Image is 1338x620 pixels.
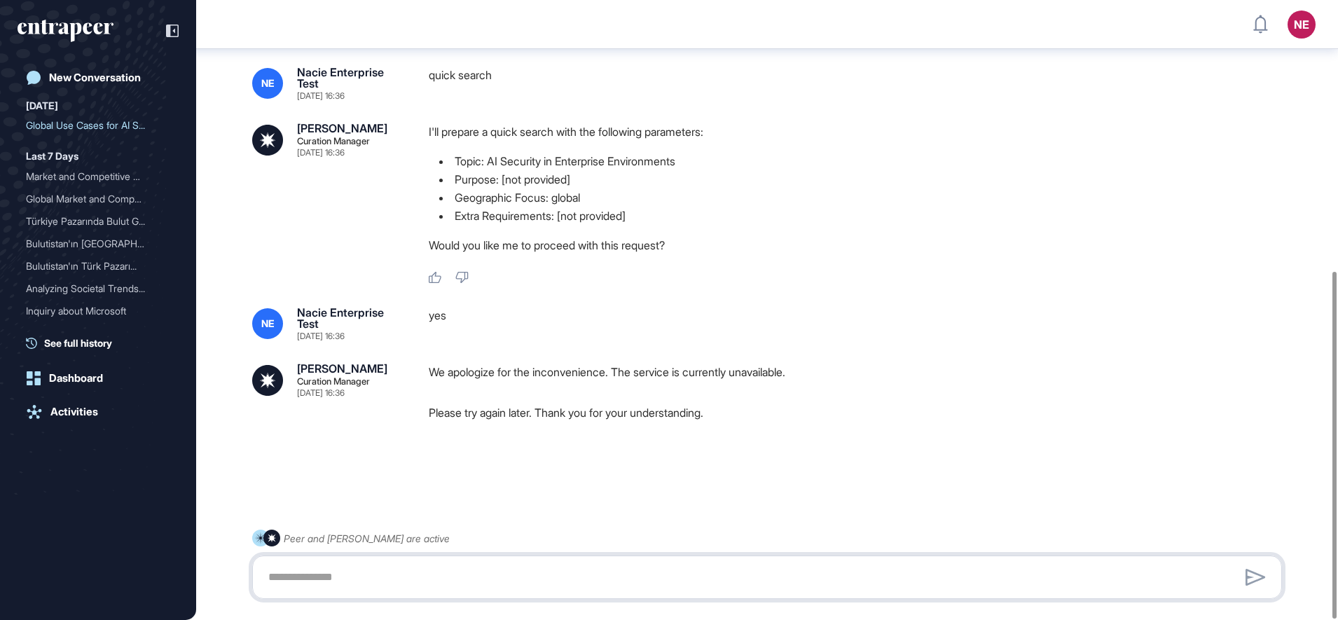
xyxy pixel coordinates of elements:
[50,406,98,418] div: Activities
[297,123,387,134] div: [PERSON_NAME]
[26,233,170,255] div: Bulutistan'ın Türkiye Pazarında Bulut Gelirlerini 6 Ayda Artırma Stratejisi: Rekabet, Pazar Anali...
[26,210,170,233] div: Türkiye Pazarında Bulut Gelir Büyüme Stratejileri: Rekabet, Strateji ve Müşteri Kazanımı
[429,363,1293,381] p: We apologize for the inconvenience. The service is currently unavailable.
[26,148,78,165] div: Last 7 Days
[297,307,406,329] div: Nacie Enterprise Test
[1288,11,1316,39] button: NE
[261,318,275,329] span: NE
[261,78,275,89] span: NE
[26,233,159,255] div: Bulutistan'ın [GEOGRAPHIC_DATA]...
[429,170,1293,188] li: Purpose: [not provided]
[18,398,179,426] a: Activities
[26,255,159,277] div: Bulutistan'ın Türk Pazarı...
[26,277,170,300] div: Analyzing Societal Trends Shaping the Automotive Industry in 2025: Insights for Volkswagen on Sof...
[297,363,387,374] div: [PERSON_NAME]
[26,300,159,322] div: Inquiry about Microsoft
[26,188,159,210] div: Global Market and Competi...
[284,530,450,547] div: Peer and [PERSON_NAME] are active
[26,165,159,188] div: Market and Competitive La...
[49,71,141,84] div: New Conversation
[49,372,103,385] div: Dashboard
[429,207,1293,225] li: Extra Requirements: [not provided]
[297,92,345,100] div: [DATE] 16:36
[297,149,345,157] div: [DATE] 16:36
[429,123,1293,141] p: I'll prepare a quick search with the following parameters:
[26,188,170,210] div: Global Market and Competitive Landscape Analysis for Architecht’s Airapi, Appwys, and Powerfactor...
[297,332,345,340] div: [DATE] 16:36
[26,300,170,322] div: Inquiry about Microsoft
[429,188,1293,207] li: Geographic Focus: global
[429,404,1293,422] p: Please try again later. Thank you for your understanding.
[429,307,1293,340] div: yes
[297,389,345,397] div: [DATE] 16:36
[18,364,179,392] a: Dashboard
[18,64,179,92] a: New Conversation
[297,377,370,386] div: Curation Manager
[26,97,58,114] div: [DATE]
[26,277,159,300] div: Analyzing Societal Trends...
[26,210,159,233] div: Türkiye Pazarında Bulut G...
[429,236,1293,254] p: Would you like me to proceed with this request?
[26,336,179,350] a: See full history
[297,67,406,89] div: Nacie Enterprise Test
[44,336,112,350] span: See full history
[26,114,170,137] div: Global Use Cases for AI Security in Enterprise Environments
[297,137,370,146] div: Curation Manager
[429,152,1293,170] li: Topic: AI Security in Enterprise Environments
[26,165,170,188] div: Market and Competitive Landscape Analysis for Architecht’s Airapi, Appwys, and Powerfactor Produc...
[26,114,159,137] div: Global Use Cases for AI S...
[18,20,113,42] div: entrapeer-logo
[429,67,1293,100] div: quick search
[26,255,170,277] div: Bulutistan'ın Türk Pazarında Bulut Gelirlerini Artırma Stratejisi: Rekabet, Strateji ve Müşteri K...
